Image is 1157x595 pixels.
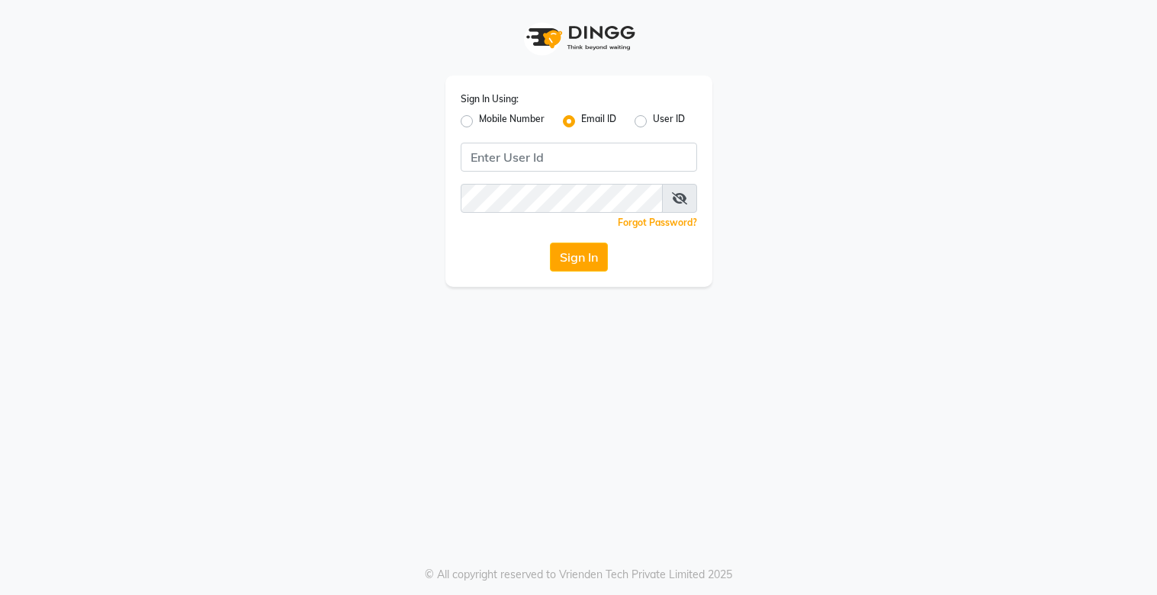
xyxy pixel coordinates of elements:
button: Sign In [550,243,608,272]
img: logo1.svg [518,15,640,60]
label: Mobile Number [479,112,545,130]
input: Username [461,184,663,213]
label: Email ID [581,112,616,130]
label: User ID [653,112,685,130]
input: Username [461,143,697,172]
a: Forgot Password? [618,217,697,228]
label: Sign In Using: [461,92,519,106]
